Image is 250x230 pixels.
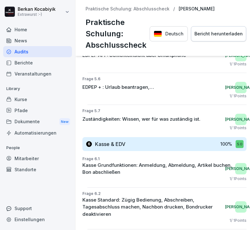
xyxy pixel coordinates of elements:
div: [PERSON_NAME] [235,82,247,93]
a: Veranstaltungen [3,68,72,79]
a: Kurse [3,94,72,105]
p: Deutsch [165,30,183,38]
p: EDPEP + : Urlaub beantragen,… [82,84,154,91]
a: Standorte [3,164,72,175]
a: Pfade [3,105,72,116]
h3: Kasse & EDV [95,141,125,148]
div: Support [3,203,72,214]
img: Deutsch [154,31,162,37]
p: Berkan Kocabiyik [18,7,56,12]
p: Praktische Schulung: Abschlusscheck [86,17,146,51]
p: Zuständigkeiten: Wissen, wer für was zuständig ist. [82,116,200,123]
div: Bericht herunterladen [194,30,243,37]
button: Bericht herunterladen [191,26,246,42]
p: 1 / 1 Points [229,93,247,99]
a: Mitarbeiter [3,153,72,164]
p: 100 % [220,141,232,147]
div: Dokumente [3,116,72,128]
p: Extrawurst :-) [18,12,56,17]
a: Automatisierungen [3,127,72,138]
a: Home [3,24,72,35]
a: Berichte [3,57,72,68]
p: 1 / 1 Points [229,218,247,223]
p: Frage 5.6 [82,76,247,82]
p: Kasse Grundfunktionen: Anmeldung, Abmeldung, Artikel buchen, Bon abschließen [82,162,232,176]
div: 6 [86,141,92,147]
a: DokumenteNew [3,116,72,128]
p: [PERSON_NAME] [179,6,215,12]
p: Kasse Standard: Zügig Bedienung, Abschreiben, Tagesabschluss machen, Nachbon drucken, Bondrucker ... [82,197,232,218]
button: Language [150,26,188,42]
a: Audits [3,46,72,57]
div: 5.0 [235,140,243,148]
a: News [3,35,72,46]
div: [PERSON_NAME] [235,201,247,213]
p: Frage 5.7 [82,108,247,114]
p: 1 / 1 Points [229,61,247,67]
a: Einstellungen [3,214,72,225]
p: 1 / 1 Points [229,125,247,131]
div: New [59,118,70,125]
p: Frage 6.2 [82,191,247,197]
p: People [3,143,72,153]
p: Frage 6.1 [82,156,247,162]
div: [PERSON_NAME] [235,114,247,125]
p: 1 / 1 Points [229,176,247,182]
p: Library [3,84,72,94]
div: [PERSON_NAME] [235,163,247,174]
p: / [173,6,175,12]
a: Praktische Schulung: Abschlusscheck [86,6,170,12]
